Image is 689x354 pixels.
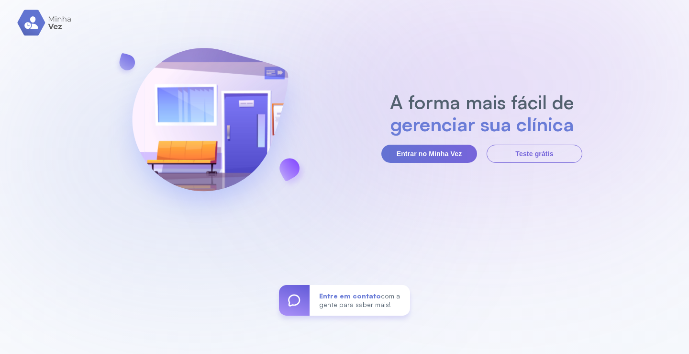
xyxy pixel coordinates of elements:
[385,91,579,113] h2: A forma mais fácil de
[310,285,410,316] div: com a gente para saber mais!
[487,145,582,163] button: Teste grátis
[319,292,381,300] span: Entre em contato
[385,113,579,135] h2: gerenciar sua clínica
[279,285,410,316] a: Entre em contatocom a gente para saber mais!
[17,10,72,36] img: logo.svg
[381,145,477,163] button: Entrar no Minha Vez
[107,23,313,231] img: banner-login.svg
